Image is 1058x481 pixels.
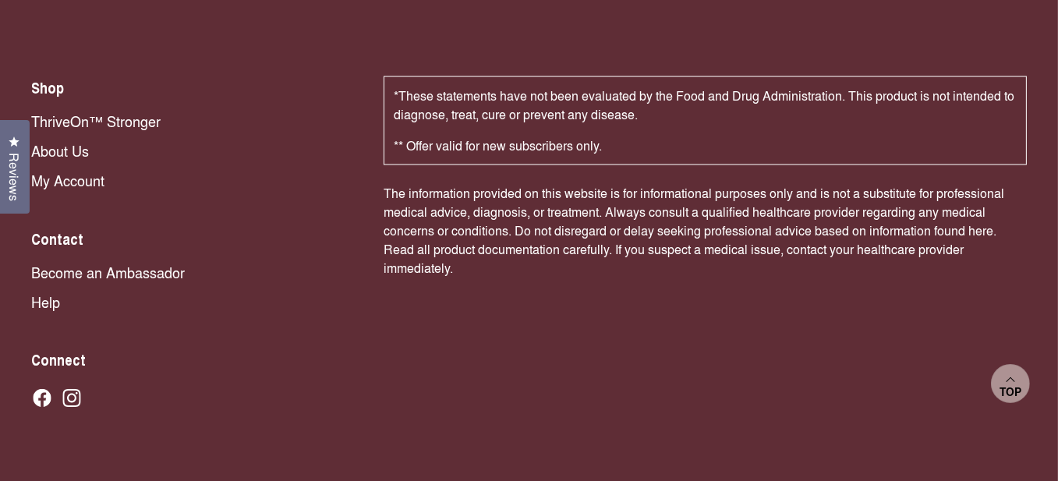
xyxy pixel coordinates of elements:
[394,87,1017,124] p: *These statements have not been evaluated by the Food and Drug Administration. This product is no...
[394,136,1017,155] p: ** Offer valid for new subscribers only.
[31,292,352,312] a: Help
[31,262,352,282] a: Become an Ambassador
[4,153,24,201] span: Reviews
[31,111,352,131] a: ThriveOn™ Stronger
[31,170,352,190] a: My Account
[31,349,352,371] h2: Connect
[384,184,1027,278] p: The information provided on this website is for informational purposes only and is not a substitu...
[31,228,352,249] h2: Contact
[1000,385,1021,399] span: Top
[31,140,352,161] a: About Us
[31,76,352,98] h2: Shop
